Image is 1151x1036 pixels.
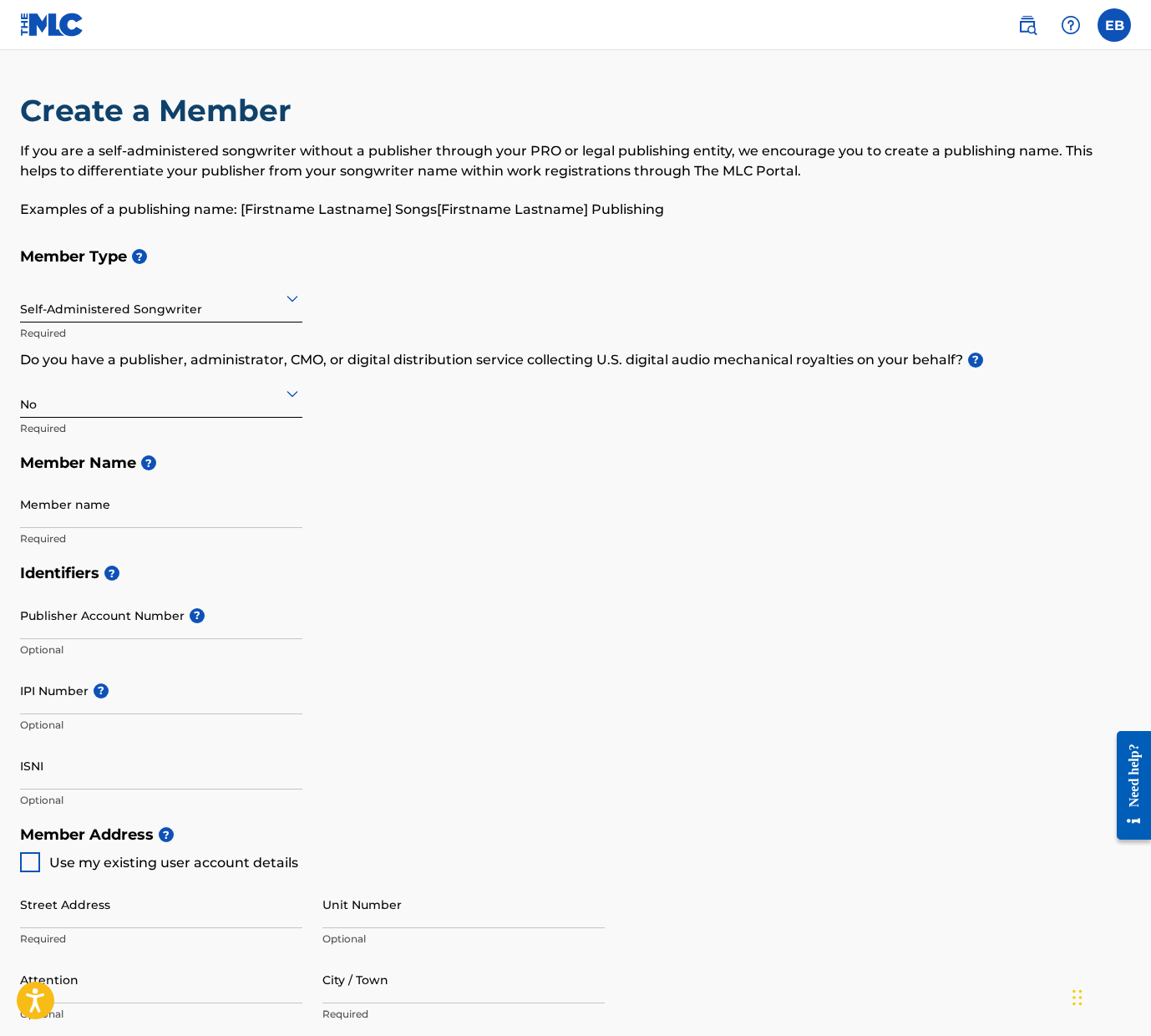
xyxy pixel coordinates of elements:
p: Required [322,1007,605,1022]
span: ? [132,249,147,264]
p: Required [20,421,302,436]
div: Self-Administered Songwriter [20,277,302,318]
div: Drag [1072,973,1083,1023]
span: ? [94,683,109,698]
img: MLC Logo [20,13,84,37]
a: Public Search [1011,8,1044,42]
p: Optional [20,793,302,808]
div: Help [1054,8,1088,42]
h2: Create a Member [20,92,300,129]
h5: Member Address [20,817,1131,853]
h5: Member Name [20,445,1131,481]
p: Optional [20,718,302,733]
h5: Identifiers [20,556,1131,592]
span: ? [968,353,983,368]
p: If you are a self-administered songwriter without a publisher through your PRO or legal publishin... [20,141,1131,181]
p: Optional [20,1007,302,1022]
div: User Menu [1098,8,1131,42]
p: Examples of a publishing name: [Firstname Lastname] Songs[Firstname Lastname] Publishing [20,200,1131,220]
span: ? [159,827,174,842]
span: ? [104,566,119,581]
p: Required [20,531,302,546]
span: Use my existing user account details [49,855,298,871]
h5: Member Type [20,239,1131,275]
p: Do you have a publisher, administrator, CMO, or digital distribution service collecting U.S. digi... [20,350,1131,370]
span: ? [190,608,205,623]
p: Required [20,932,302,947]
p: Required [20,326,302,341]
div: No [20,373,302,414]
span: ? [141,455,156,470]
p: Optional [322,932,605,947]
iframe: Resource Center [1104,714,1151,857]
iframe: Chat Widget [1067,956,1151,1036]
img: search [1017,15,1037,35]
p: Optional [20,642,302,658]
img: help [1061,15,1081,35]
